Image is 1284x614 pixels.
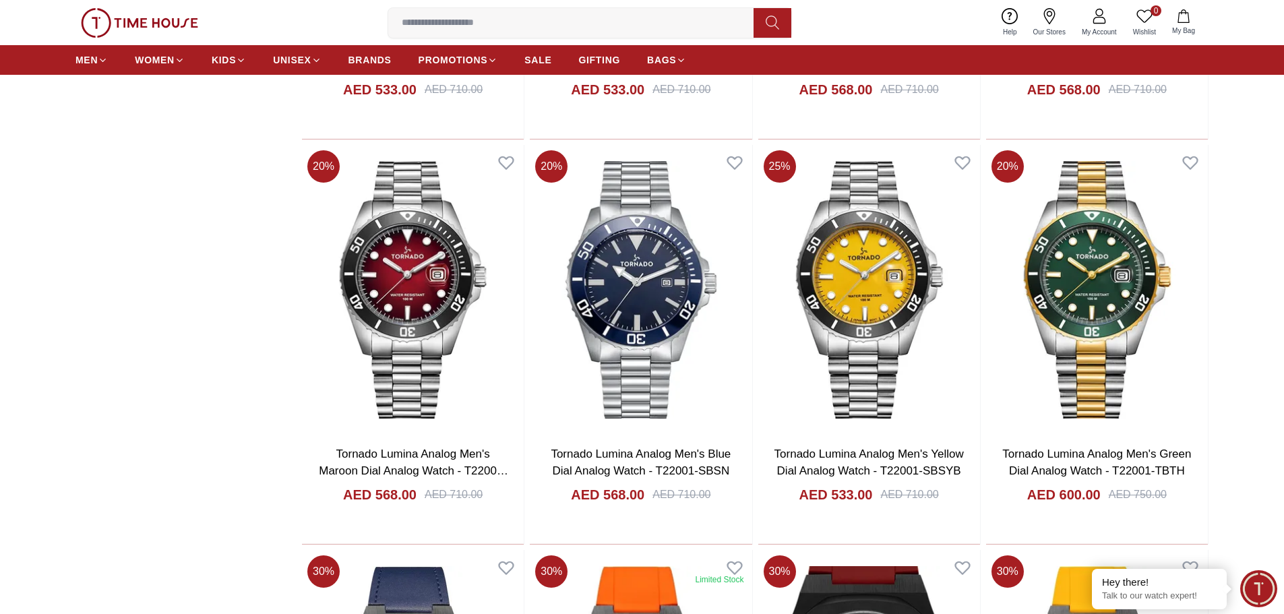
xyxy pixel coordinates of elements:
[343,80,417,99] h4: AED 533.00
[1167,26,1200,36] span: My Bag
[578,53,620,67] span: GIFTING
[524,53,551,67] span: SALE
[273,48,321,72] a: UNISEX
[1164,7,1203,38] button: My Bag
[307,150,340,183] span: 20 %
[419,53,488,67] span: PROMOTIONS
[81,8,198,38] img: ...
[1109,82,1167,98] div: AED 710.00
[1151,5,1161,16] span: 0
[764,555,796,588] span: 30 %
[991,555,1024,588] span: 30 %
[419,48,498,72] a: PROMOTIONS
[535,150,568,183] span: 20 %
[758,145,980,435] img: Tornado Lumina Analog Men's Yellow Dial Analog Watch - T22001-SBSYB
[343,485,417,504] h4: AED 568.00
[880,82,938,98] div: AED 710.00
[135,53,175,67] span: WOMEN
[1125,5,1164,40] a: 0Wishlist
[1240,570,1277,607] div: Chat Widget
[880,487,938,503] div: AED 710.00
[75,53,98,67] span: MEN
[1128,27,1161,37] span: Wishlist
[647,48,686,72] a: BAGS
[319,448,508,495] a: Tornado Lumina Analog Men's Maroon Dial Analog Watch - T22001-SBSMB
[307,555,340,588] span: 30 %
[348,48,392,72] a: BRANDS
[212,48,246,72] a: KIDS
[799,485,873,504] h4: AED 533.00
[986,145,1208,435] img: Tornado Lumina Analog Men's Green Dial Analog Watch - T22001-TBTH
[1076,27,1122,37] span: My Account
[212,53,236,67] span: KIDS
[571,80,644,99] h4: AED 533.00
[75,48,108,72] a: MEN
[273,53,311,67] span: UNISEX
[1102,576,1217,589] div: Hey there!
[578,48,620,72] a: GIFTING
[995,5,1025,40] a: Help
[1002,448,1191,478] a: Tornado Lumina Analog Men's Green Dial Analog Watch - T22001-TBTH
[524,48,551,72] a: SALE
[1109,487,1167,503] div: AED 750.00
[302,145,524,435] img: Tornado Lumina Analog Men's Maroon Dial Analog Watch - T22001-SBSMB
[1028,27,1071,37] span: Our Stores
[425,487,483,503] div: AED 710.00
[695,574,743,585] div: Limited Stock
[551,448,731,478] a: Tornado Lumina Analog Men's Blue Dial Analog Watch - T22001-SBSN
[135,48,185,72] a: WOMEN
[652,487,710,503] div: AED 710.00
[647,53,676,67] span: BAGS
[764,150,796,183] span: 25 %
[1027,80,1101,99] h4: AED 568.00
[799,80,873,99] h4: AED 568.00
[652,82,710,98] div: AED 710.00
[530,145,752,435] img: Tornado Lumina Analog Men's Blue Dial Analog Watch - T22001-SBSN
[571,485,644,504] h4: AED 568.00
[991,150,1024,183] span: 20 %
[1102,590,1217,602] p: Talk to our watch expert!
[998,27,1022,37] span: Help
[535,555,568,588] span: 30 %
[348,53,392,67] span: BRANDS
[1025,5,1074,40] a: Our Stores
[425,82,483,98] div: AED 710.00
[1027,485,1101,504] h4: AED 600.00
[774,448,964,478] a: Tornado Lumina Analog Men's Yellow Dial Analog Watch - T22001-SBSYB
